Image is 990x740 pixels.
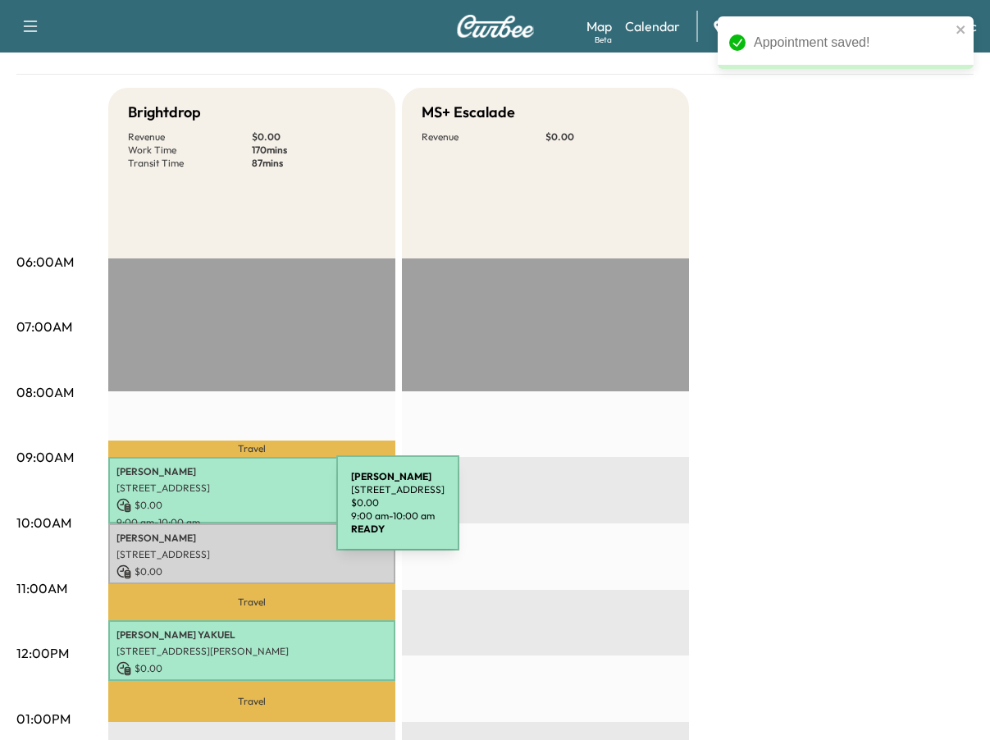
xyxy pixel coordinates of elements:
[16,252,74,272] p: 06:00AM
[108,441,395,457] p: Travel
[754,33,951,53] div: Appointment saved!
[116,661,387,676] p: $ 0.00
[116,564,387,579] p: $ 0.00
[351,496,445,509] p: $ 0.00
[116,645,387,658] p: [STREET_ADDRESS][PERSON_NAME]
[595,34,612,46] div: Beta
[16,317,72,336] p: 07:00AM
[128,157,252,170] p: Transit Time
[116,516,387,529] p: 9:00 am - 10:00 am
[351,509,445,523] p: 9:00 am - 10:00 am
[956,23,967,36] button: close
[351,483,445,496] p: [STREET_ADDRESS]
[252,130,376,144] p: $ 0.00
[422,101,515,124] h5: MS+ Escalade
[116,548,387,561] p: [STREET_ADDRESS]
[351,523,385,535] b: READY
[16,643,69,663] p: 12:00PM
[128,130,252,144] p: Revenue
[116,498,387,513] p: $ 0.00
[16,447,74,467] p: 09:00AM
[456,15,535,38] img: Curbee Logo
[128,101,201,124] h5: Brightdrop
[16,709,71,729] p: 01:00PM
[351,470,431,482] b: [PERSON_NAME]
[116,465,387,478] p: [PERSON_NAME]
[116,482,387,495] p: [STREET_ADDRESS]
[422,130,545,144] p: Revenue
[108,584,395,620] p: Travel
[116,628,387,642] p: [PERSON_NAME] YAKUEL
[16,578,67,598] p: 11:00AM
[116,532,387,545] p: [PERSON_NAME]
[545,130,669,144] p: $ 0.00
[252,144,376,157] p: 170 mins
[108,681,395,722] p: Travel
[625,16,680,36] a: Calendar
[252,157,376,170] p: 87 mins
[128,144,252,157] p: Work Time
[116,679,387,692] p: 11:28 am - 12:23 pm
[586,16,612,36] a: MapBeta
[16,382,74,402] p: 08:00AM
[16,513,71,532] p: 10:00AM
[116,582,387,596] p: 10:00 am - 10:55 am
